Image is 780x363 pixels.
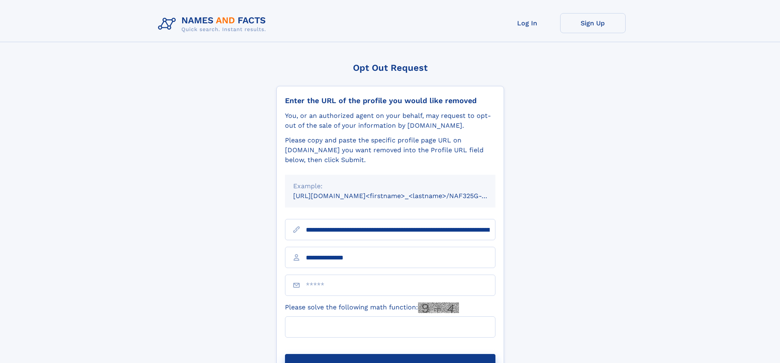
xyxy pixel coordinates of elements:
a: Log In [495,13,560,33]
label: Please solve the following math function: [285,302,459,313]
small: [URL][DOMAIN_NAME]<firstname>_<lastname>/NAF325G-xxxxxxxx [293,192,511,200]
div: Enter the URL of the profile you would like removed [285,96,495,105]
div: Example: [293,181,487,191]
div: You, or an authorized agent on your behalf, may request to opt-out of the sale of your informatio... [285,111,495,131]
a: Sign Up [560,13,626,33]
div: Opt Out Request [276,63,504,73]
div: Please copy and paste the specific profile page URL on [DOMAIN_NAME] you want removed into the Pr... [285,135,495,165]
img: Logo Names and Facts [155,13,273,35]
